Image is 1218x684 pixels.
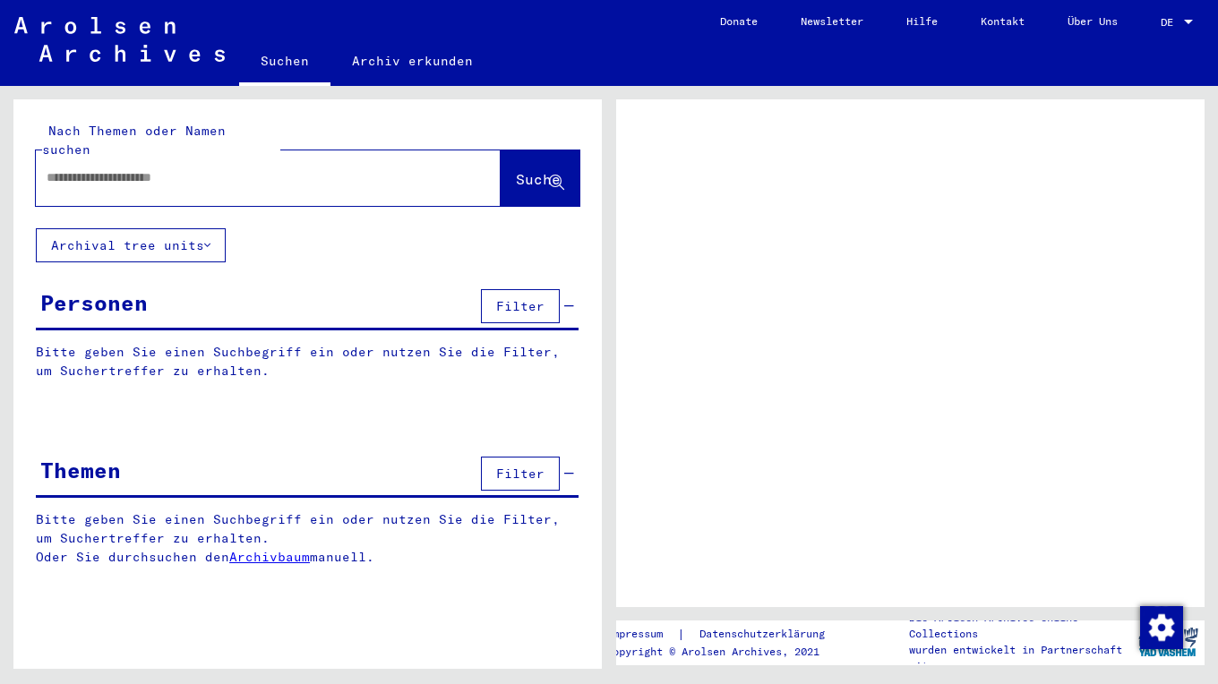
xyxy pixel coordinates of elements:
[1140,606,1183,649] img: Zustimmung ändern
[909,610,1131,642] p: Die Arolsen Archives Online-Collections
[496,298,545,314] span: Filter
[685,625,846,644] a: Datenschutzerklärung
[14,17,225,62] img: Arolsen_neg.svg
[501,150,579,206] button: Suche
[239,39,330,86] a: Suchen
[1135,620,1202,664] img: yv_logo.png
[42,123,226,158] mat-label: Nach Themen oder Namen suchen
[606,625,846,644] div: |
[606,644,846,660] p: Copyright © Arolsen Archives, 2021
[36,228,226,262] button: Archival tree units
[40,286,148,319] div: Personen
[481,457,560,491] button: Filter
[36,343,579,380] p: Bitte geben Sie einen Suchbegriff ein oder nutzen Sie die Filter, um Suchertreffer zu erhalten.
[40,454,121,486] div: Themen
[496,466,545,482] span: Filter
[516,170,561,188] span: Suche
[481,289,560,323] button: Filter
[1139,605,1182,648] div: Zustimmung ändern
[36,510,579,567] p: Bitte geben Sie einen Suchbegriff ein oder nutzen Sie die Filter, um Suchertreffer zu erhalten. O...
[330,39,494,82] a: Archiv erkunden
[606,625,677,644] a: Impressum
[229,549,310,565] a: Archivbaum
[909,642,1131,674] p: wurden entwickelt in Partnerschaft mit
[1161,16,1180,29] span: DE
